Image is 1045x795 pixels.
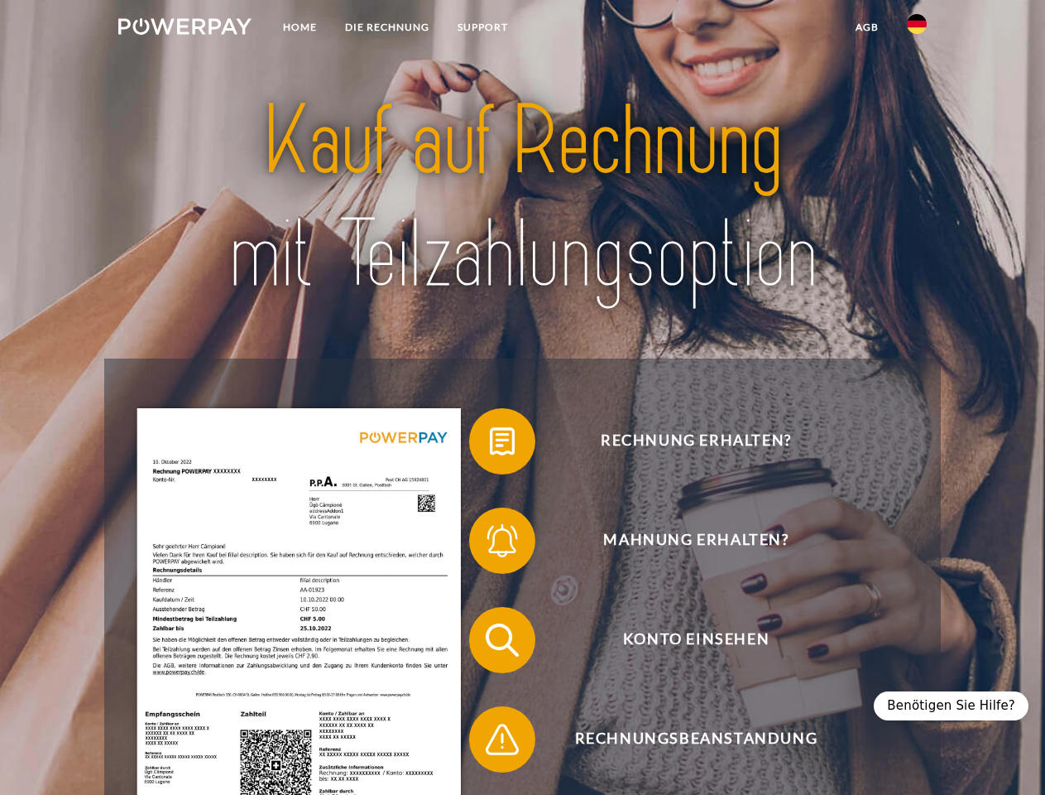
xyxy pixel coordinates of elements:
img: logo-powerpay-white.svg [118,18,252,35]
span: Mahnung erhalten? [493,508,899,574]
img: qb_warning.svg [482,719,523,760]
img: qb_bell.svg [482,520,523,561]
span: Konto einsehen [493,607,899,673]
div: Benötigen Sie Hilfe? [874,691,1028,720]
span: Rechnungsbeanstandung [493,706,899,773]
img: de [907,14,927,34]
img: qb_bill.svg [482,421,523,462]
img: qb_search.svg [482,619,523,661]
a: DIE RECHNUNG [331,12,443,42]
button: Rechnungsbeanstandung [469,706,899,773]
a: SUPPORT [443,12,522,42]
button: Mahnung erhalten? [469,508,899,574]
img: title-powerpay_de.svg [158,79,887,317]
span: Rechnung erhalten? [493,408,899,475]
a: Home [269,12,331,42]
button: Rechnung erhalten? [469,408,899,475]
button: Konto einsehen [469,607,899,673]
a: agb [841,12,893,42]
